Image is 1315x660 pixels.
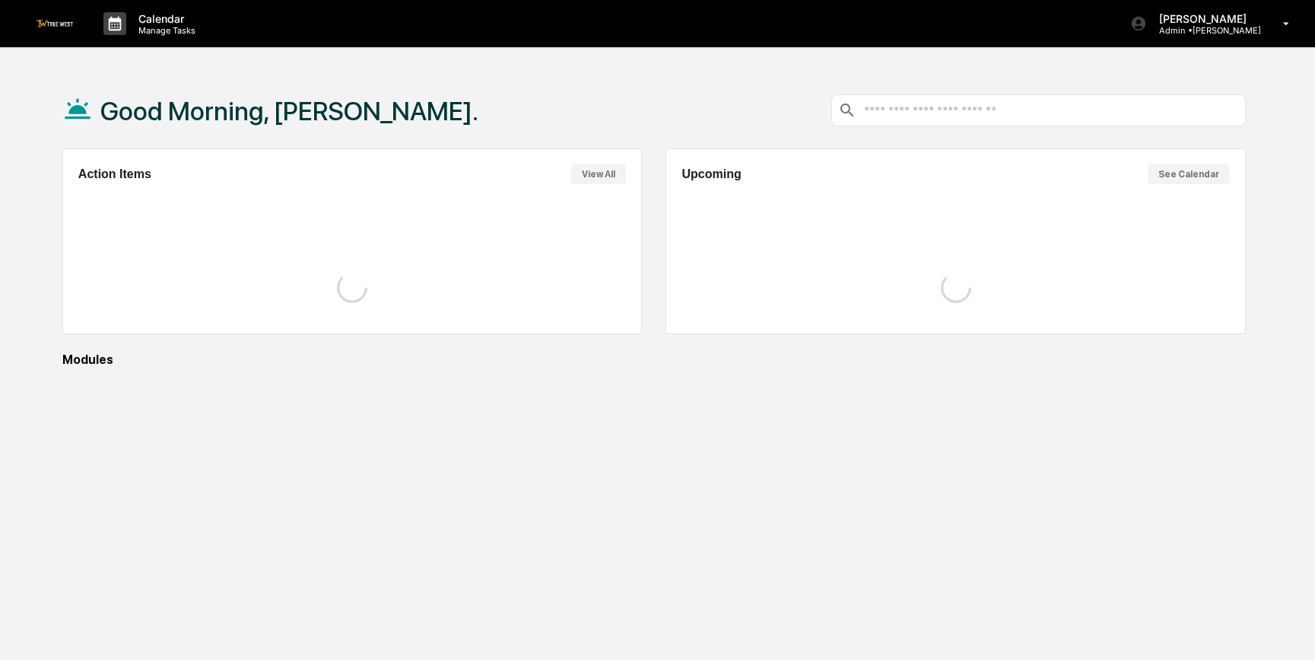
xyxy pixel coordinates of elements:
[100,96,478,126] h1: Good Morning, [PERSON_NAME].
[1148,164,1230,184] button: See Calendar
[126,25,203,36] p: Manage Tasks
[681,167,741,181] h2: Upcoming
[78,167,151,181] h2: Action Items
[1147,12,1261,25] p: [PERSON_NAME]
[126,12,203,25] p: Calendar
[1147,25,1261,36] p: Admin • [PERSON_NAME]
[571,164,626,184] button: View All
[37,20,73,27] img: logo
[62,352,1246,367] div: Modules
